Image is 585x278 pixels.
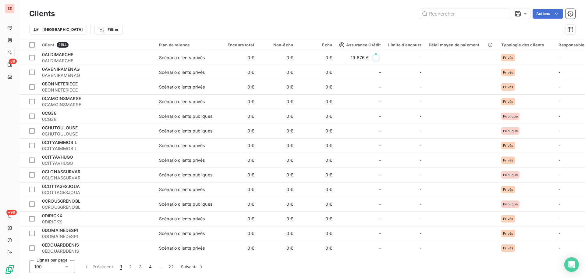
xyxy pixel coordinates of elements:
[420,99,421,105] span: -
[503,100,513,103] span: Privés
[558,231,560,236] span: -
[503,158,513,162] span: Privés
[42,228,78,233] span: 0DOMAINEDESPI
[42,204,152,210] span: 0CROUSGRENOBL
[80,260,117,273] button: Précédent
[42,87,152,93] span: 0BONNETERIECE
[145,260,155,273] button: 4
[42,242,79,247] span: 0EDOUARDDENIS
[9,59,17,64] span: 69
[159,186,205,193] div: Scénario clients privés
[42,160,152,166] span: 0CITYAVHUGO
[258,226,297,241] td: 0 €
[177,260,208,273] button: Suivant
[219,109,258,124] td: 0 €
[42,52,73,57] span: 0ALDIMARCHE
[558,143,560,148] span: -
[558,157,560,163] span: -
[42,72,152,78] span: 0AVENIRAMENAG
[42,146,152,152] span: 0CITYAIMMOBIL
[159,84,205,90] div: Scénario clients privés
[29,25,87,34] button: [GEOGRAPHIC_DATA]
[159,245,205,251] div: Scénario clients privés
[420,186,421,193] span: -
[503,217,513,221] span: Privés
[297,138,336,153] td: 0 €
[558,55,560,60] span: -
[297,65,336,80] td: 0 €
[503,114,518,118] span: Publique
[258,182,297,197] td: 0 €
[420,216,421,222] span: -
[34,264,42,270] span: 100
[558,70,560,75] span: -
[42,169,80,174] span: 0CLONASSURVAR
[219,182,258,197] td: 0 €
[42,248,152,254] span: 0EDOUARDDENIS
[42,116,152,122] span: 0CG38
[420,113,421,119] span: -
[420,230,421,236] span: -
[300,42,332,47] div: Échu
[42,131,152,137] span: 0CHUTOULOUSE
[120,264,122,270] span: 1
[297,168,336,182] td: 0 €
[503,70,513,74] span: Privés
[503,56,513,60] span: Privés
[558,114,560,119] span: -
[159,128,212,134] div: Scénario clients publiques
[297,211,336,226] td: 0 €
[297,80,336,94] td: 0 €
[222,42,254,47] div: Encours total
[117,260,126,273] button: 1
[219,241,258,255] td: 0 €
[29,8,55,19] h3: Clients
[42,233,152,240] span: 0DOMAINEDESPI
[42,184,80,189] span: 0COTTAGESJOUA
[155,262,165,272] span: …
[558,187,560,192] span: -
[388,42,421,47] div: Limite d’encours
[429,42,494,47] div: Délai moyen de paiement
[297,124,336,138] td: 0 €
[42,81,78,86] span: 0BONNETERIECE
[258,80,297,94] td: 0 €
[503,144,513,147] span: Privés
[57,42,69,48] span: 2194
[297,153,336,168] td: 0 €
[42,219,152,225] span: 0DIRICKX
[558,245,560,251] span: -
[42,154,73,160] span: 0CITYAVHUGO
[258,124,297,138] td: 0 €
[42,140,77,145] span: 0CITYAIMMOBIL
[379,113,381,119] span: -
[42,42,54,47] span: Client
[165,260,177,273] button: 22
[219,94,258,109] td: 0 €
[42,102,152,108] span: 0CAMOINSMARSE
[219,168,258,182] td: 0 €
[42,190,152,196] span: 0COTTAGESJOUA
[258,153,297,168] td: 0 €
[159,143,205,149] div: Scénario clients privés
[159,42,215,47] div: Plan de relance
[379,99,381,105] span: -
[159,99,205,105] div: Scénario clients privés
[136,260,145,273] button: 3
[420,55,421,61] span: -
[558,84,560,89] span: -
[42,213,62,218] span: 0DIRICKX
[5,265,15,274] img: Logo LeanPay
[420,143,421,149] span: -
[420,157,421,163] span: -
[379,69,381,75] span: -
[420,201,421,207] span: -
[379,230,381,236] span: -
[420,245,421,251] span: -
[258,197,297,211] td: 0 €
[159,216,205,222] div: Scénario clients privés
[297,50,336,65] td: 0 €
[219,124,258,138] td: 0 €
[258,168,297,182] td: 0 €
[258,109,297,124] td: 0 €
